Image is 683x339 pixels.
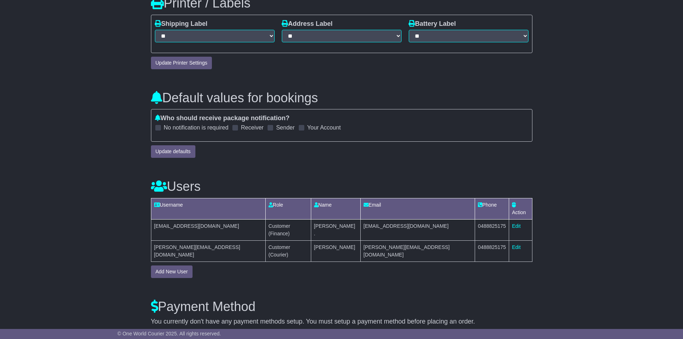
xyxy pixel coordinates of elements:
h3: Default values for bookings [151,91,532,105]
td: [PERSON_NAME][EMAIL_ADDRESS][DOMAIN_NAME] [360,240,475,262]
td: Customer (Courier) [265,240,311,262]
h3: Users [151,179,532,194]
label: Your Account [307,124,341,131]
label: Shipping Label [155,20,208,28]
label: Battery Label [409,20,456,28]
label: Sender [276,124,295,131]
td: 0488825175 [475,219,509,240]
a: Edit [512,223,521,229]
td: Username [151,198,265,219]
td: [PERSON_NAME] [311,240,360,262]
td: [EMAIL_ADDRESS][DOMAIN_NAME] [360,219,475,240]
label: No notification is required [164,124,229,131]
td: [EMAIL_ADDRESS][DOMAIN_NAME] [151,219,265,240]
td: Email [360,198,475,219]
td: [PERSON_NAME][EMAIL_ADDRESS][DOMAIN_NAME] [151,240,265,262]
span: © One World Courier 2025. All rights reserved. [118,331,221,336]
button: Update Printer Settings [151,57,212,69]
td: Phone [475,198,509,219]
td: Customer (Finance) [265,219,311,240]
label: Receiver [241,124,264,131]
h3: Payment Method [151,300,532,314]
td: Role [265,198,311,219]
label: Address Label [282,20,333,28]
td: Name [311,198,360,219]
td: Action [509,198,532,219]
button: Update defaults [151,145,195,158]
td: 0488825175 [475,240,509,262]
div: You currently don't have any payment methods setup. You must setup a payment method before placin... [151,318,532,326]
a: Edit [512,244,521,250]
button: Add New User [151,265,193,278]
td: [PERSON_NAME] . [311,219,360,240]
label: Who should receive package notification? [155,114,290,122]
